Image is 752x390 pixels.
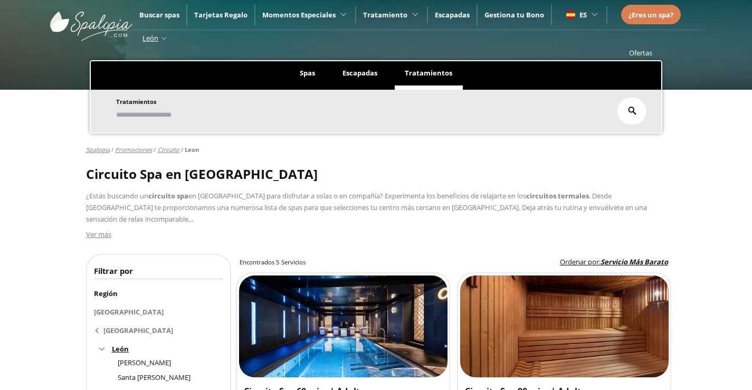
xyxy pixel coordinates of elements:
[300,68,315,78] span: Spas
[629,9,673,21] a: ¿Eres un spa?
[111,146,113,154] span: /
[181,146,183,154] span: /
[103,323,173,338] div: [GEOGRAPHIC_DATA]
[342,68,377,78] span: Escapadas
[601,257,668,267] span: Servicio Más Barato
[118,358,171,367] a: [PERSON_NAME]
[115,146,152,154] a: promociones
[190,214,193,224] span: ..
[142,33,158,43] span: León
[405,68,452,78] span: Tratamientos
[139,10,179,20] a: Buscar spas
[560,257,668,268] label: :
[185,146,199,154] a: leon
[118,373,191,382] a: Santa [PERSON_NAME]
[94,321,223,340] a: [GEOGRAPHIC_DATA]
[435,10,470,20] a: Escapadas
[86,191,647,224] span: ¿Estás buscando un en [GEOGRAPHIC_DATA] para disfrutar a solas o en compañía? Experimenta los ben...
[86,229,111,240] button: Ver más
[560,257,599,267] span: Ordenar por
[112,344,129,354] span: León
[94,265,133,276] span: Filtrar por
[94,289,118,298] span: Región
[50,1,132,41] img: ImgLogoSpalopia.BvClDcEz.svg
[86,230,111,239] span: Ver más
[158,146,179,154] a: circuito
[86,166,667,182] div: Circuito Spa en [GEOGRAPHIC_DATA]
[94,306,223,318] p: [GEOGRAPHIC_DATA]
[629,10,673,20] span: ¿Eres un spa?
[86,146,110,154] a: Spalopia
[116,98,157,106] span: Tratamientos
[629,48,652,58] a: Ofertas
[240,258,306,267] h2: Encontrados 5 Servicios
[194,10,248,20] a: Tarjetas Regalo
[148,191,188,201] b: circuito spa
[526,191,589,201] b: circuitos termales
[154,146,156,154] span: /
[484,10,544,20] a: Gestiona tu Bono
